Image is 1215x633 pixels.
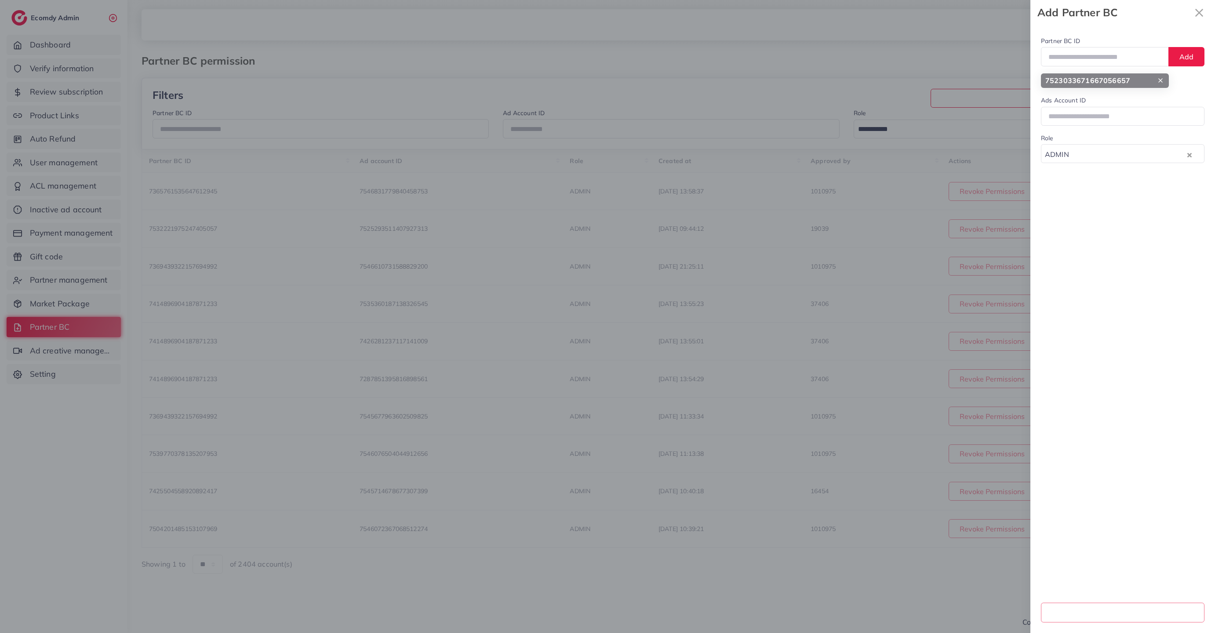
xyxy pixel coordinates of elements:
[1045,76,1130,86] strong: 7523033671667056657
[1190,4,1208,22] svg: x
[1041,134,1053,142] label: Role
[1041,36,1080,45] label: Partner BC ID
[1037,5,1190,20] strong: Add Partner BC
[1041,96,1086,105] label: Ads Account ID
[1187,149,1192,160] button: Clear Selected
[1043,148,1071,161] span: ADMIN
[1072,147,1185,161] input: Search for option
[1041,144,1204,163] div: Search for option
[1190,4,1208,22] button: Close
[1168,47,1204,66] button: Add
